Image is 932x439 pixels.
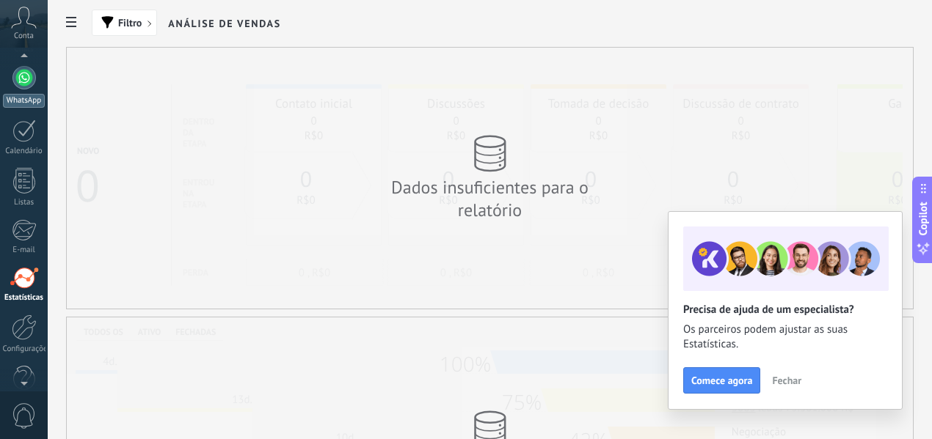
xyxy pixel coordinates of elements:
[3,246,45,255] div: E-mail
[3,147,45,156] div: Calendário
[765,369,808,391] button: Fechar
[3,293,45,303] div: Estatísticas
[916,202,931,235] span: Copilot
[691,375,752,385] span: Comece agora
[683,367,760,394] button: Comece agora
[3,198,45,207] div: Listas
[14,32,34,41] span: Conta
[118,18,142,28] span: Filtro
[358,176,622,221] div: Dados insuficientes para o relatório
[683,322,887,352] span: Os parceiros podem ajustar as suas Estatísticas.
[92,10,157,36] button: Filtro
[3,344,45,354] div: Configurações
[683,303,887,317] h2: Precisa de ajuda de um especialista?
[772,375,801,385] span: Fechar
[3,94,45,108] div: WhatsApp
